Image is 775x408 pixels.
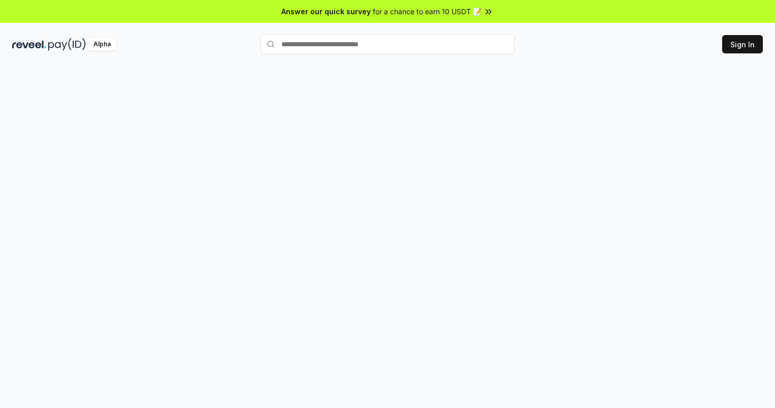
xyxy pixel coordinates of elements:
img: reveel_dark [12,38,46,51]
button: Sign In [722,35,763,53]
div: Alpha [88,38,116,51]
span: for a chance to earn 10 USDT 📝 [373,6,481,17]
img: pay_id [48,38,86,51]
span: Answer our quick survey [281,6,371,17]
